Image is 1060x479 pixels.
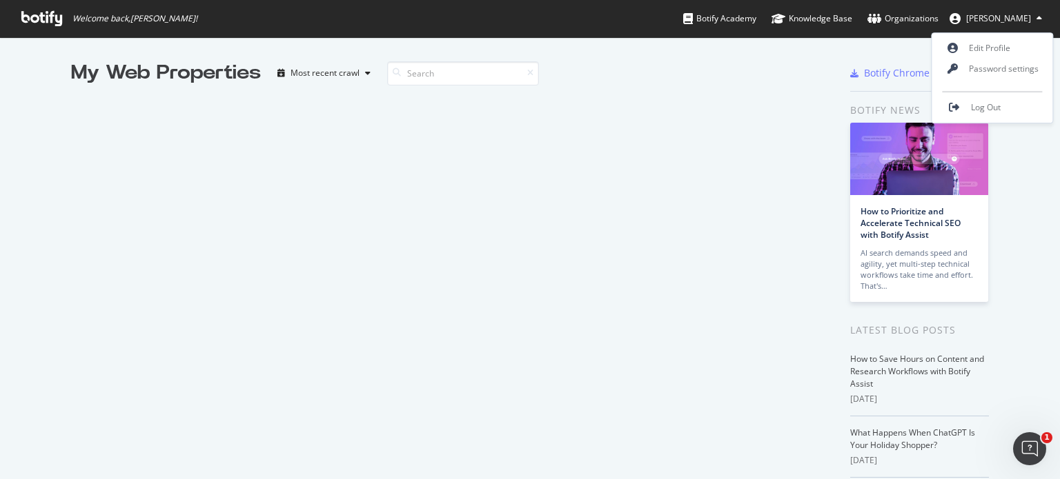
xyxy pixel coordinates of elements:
div: [DATE] [850,393,989,405]
div: Knowledge Base [772,12,852,26]
div: Organizations [867,12,939,26]
img: How to Prioritize and Accelerate Technical SEO with Botify Assist [850,123,988,195]
a: Password settings [932,59,1053,79]
a: How to Save Hours on Content and Research Workflows with Botify Assist [850,353,984,389]
iframe: Intercom live chat [1013,432,1046,465]
span: Log Out [971,102,1001,114]
div: AI search demands speed and agility, yet multi-step technical workflows take time and effort. Tha... [861,247,978,292]
button: [PERSON_NAME] [939,8,1053,30]
a: Botify Chrome Plugin [850,66,961,80]
div: Most recent crawl [291,69,360,77]
div: Botify Chrome Plugin [864,66,961,80]
div: Botify Academy [683,12,756,26]
span: Welcome back, [PERSON_NAME] ! [72,13,197,24]
a: Log Out [932,97,1053,118]
button: Most recent crawl [272,62,376,84]
div: Latest Blog Posts [850,323,989,338]
span: 1 [1041,432,1052,443]
div: My Web Properties [71,59,261,87]
span: Mathieu Chapon [966,12,1031,24]
a: How to Prioritize and Accelerate Technical SEO with Botify Assist [861,205,961,241]
a: Edit Profile [932,38,1053,59]
a: What Happens When ChatGPT Is Your Holiday Shopper? [850,427,975,451]
div: Botify news [850,103,989,118]
div: [DATE] [850,454,989,467]
input: Search [387,61,539,85]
